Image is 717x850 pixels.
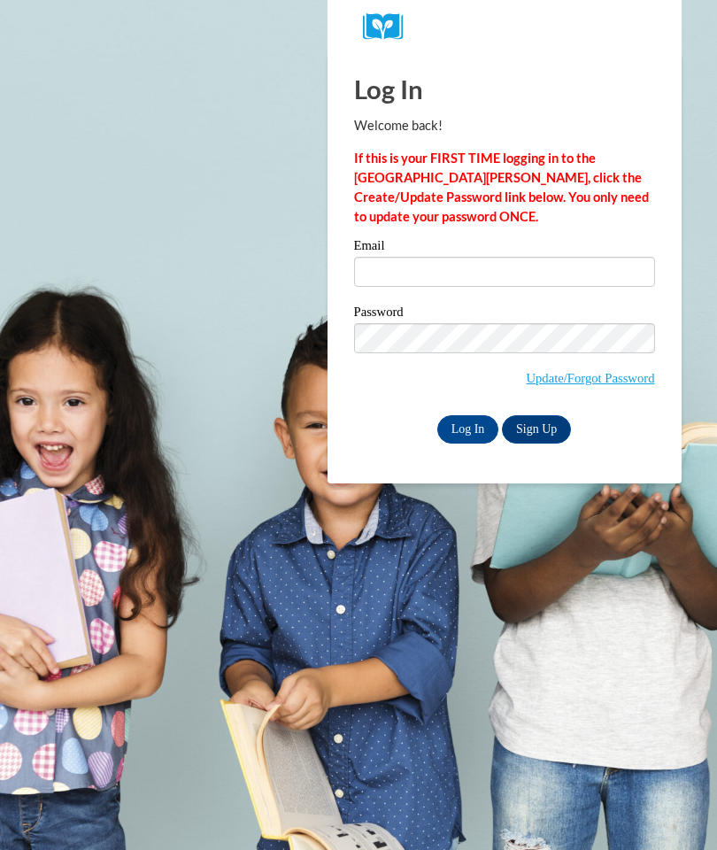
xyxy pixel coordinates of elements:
input: Log In [437,415,499,444]
p: Welcome back! [354,116,655,135]
h1: Log In [354,71,655,107]
strong: If this is your FIRST TIME logging in to the [GEOGRAPHIC_DATA][PERSON_NAME], click the Create/Upd... [354,151,649,224]
label: Email [354,239,655,257]
a: COX Campus [363,13,646,41]
a: Sign Up [502,415,571,444]
img: Logo brand [363,13,416,41]
a: Update/Forgot Password [526,371,654,385]
label: Password [354,305,655,323]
